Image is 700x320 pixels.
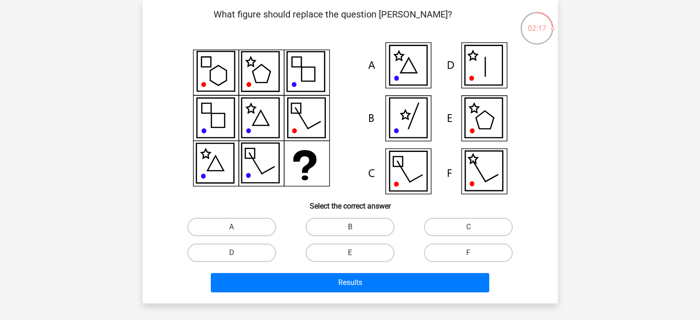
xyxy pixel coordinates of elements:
label: C [424,218,513,236]
label: B [306,218,394,236]
p: What figure should replace the question [PERSON_NAME]? [157,7,509,35]
h6: Select the correct answer [157,194,543,210]
div: 02:17 [520,11,554,34]
label: E [306,244,394,262]
label: A [187,218,276,236]
button: Results [211,273,489,292]
label: D [187,244,276,262]
label: F [424,244,513,262]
